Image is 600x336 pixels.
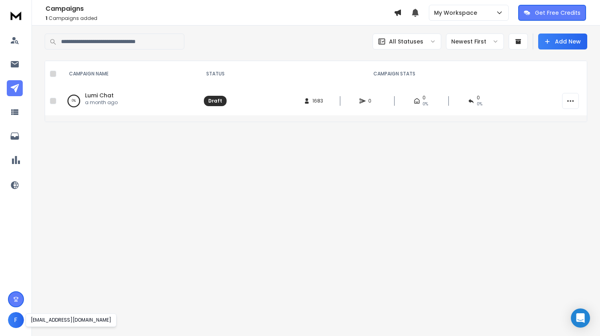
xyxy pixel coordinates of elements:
[422,95,426,101] span: 0
[59,87,199,115] td: 0%Lumi Chata month ago
[571,308,590,328] div: Open Intercom Messenger
[26,313,116,327] div: [EMAIL_ADDRESS][DOMAIN_NAME]
[535,9,580,17] p: Get Free Credits
[477,101,482,107] span: 0%
[45,4,394,14] h1: Campaigns
[518,5,586,21] button: Get Free Credits
[8,312,24,328] button: F
[72,97,76,105] p: 0 %
[434,9,480,17] p: My Workspace
[422,101,428,107] span: 0%
[199,61,231,87] th: STATUS
[446,34,504,49] button: Newest First
[208,98,222,104] div: Draft
[477,95,480,101] span: 0
[389,38,423,45] p: All Statuses
[538,34,587,49] button: Add New
[368,98,376,104] span: 0
[85,91,114,99] a: Lumi Chat
[45,15,47,22] span: 1
[59,61,199,87] th: CAMPAIGN NAME
[8,8,24,23] img: logo
[231,61,557,87] th: CAMPAIGN STATS
[45,15,394,22] p: Campaigns added
[85,99,118,106] p: a month ago
[312,98,323,104] span: 1683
